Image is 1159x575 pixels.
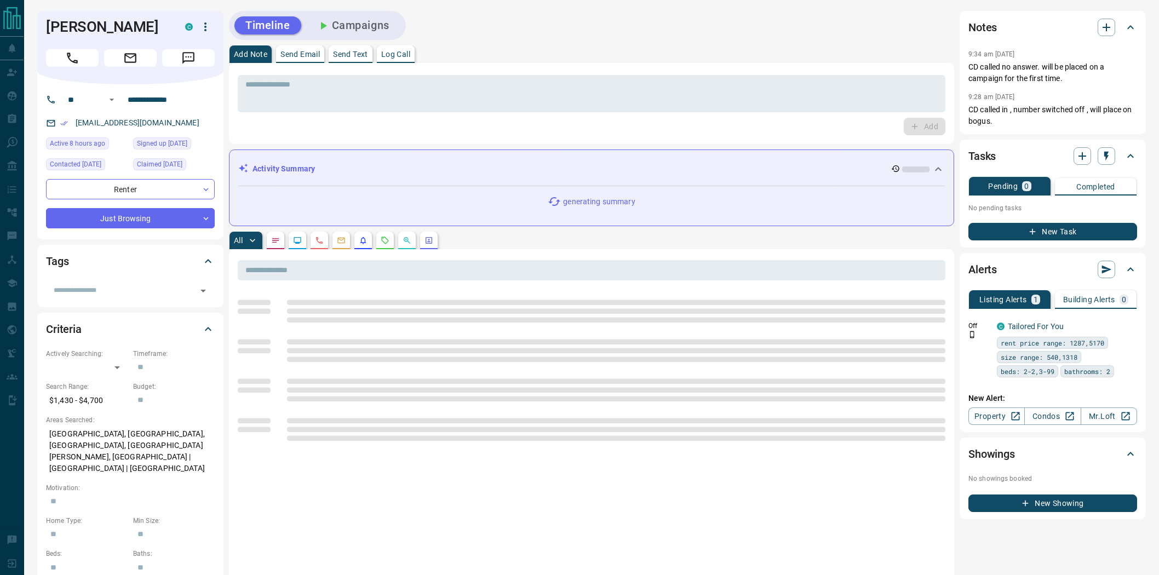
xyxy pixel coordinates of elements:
[137,159,182,170] span: Claimed [DATE]
[1008,322,1064,331] a: Tailored For You
[293,236,302,245] svg: Lead Browsing Activity
[968,474,1137,484] p: No showings booked
[46,415,215,425] p: Areas Searched:
[50,138,105,149] span: Active 8 hours ago
[563,196,635,208] p: generating summary
[46,320,82,338] h2: Criteria
[381,236,389,245] svg: Requests
[1001,366,1054,377] span: beds: 2-2,3-99
[968,393,1137,404] p: New Alert:
[46,349,128,359] p: Actively Searching:
[133,137,215,153] div: Sun Jul 02 2023
[315,236,324,245] svg: Calls
[333,50,368,58] p: Send Text
[46,179,215,199] div: Renter
[997,323,1005,330] div: condos.ca
[133,349,215,359] p: Timeframe:
[46,49,99,67] span: Call
[968,321,990,331] p: Off
[1064,366,1110,377] span: bathrooms: 2
[1024,182,1029,190] p: 0
[46,316,215,342] div: Criteria
[1001,337,1104,348] span: rent price range: 1287,5170
[280,50,320,58] p: Send Email
[1024,407,1081,425] a: Condos
[968,445,1015,463] h2: Showings
[46,208,215,228] div: Just Browsing
[46,425,215,478] p: [GEOGRAPHIC_DATA], [GEOGRAPHIC_DATA], [GEOGRAPHIC_DATA], [GEOGRAPHIC_DATA][PERSON_NAME], [GEOGRAP...
[979,296,1027,303] p: Listing Alerts
[968,200,1137,216] p: No pending tasks
[185,23,193,31] div: condos.ca
[234,237,243,244] p: All
[105,93,118,106] button: Open
[133,549,215,559] p: Baths:
[968,61,1137,84] p: CD called no answer. will be placed on a campaign for the first time.
[359,236,368,245] svg: Listing Alerts
[968,441,1137,467] div: Showings
[968,50,1015,58] p: 9:34 am [DATE]
[968,93,1015,101] p: 9:28 am [DATE]
[46,252,68,270] h2: Tags
[1034,296,1038,303] p: 1
[234,16,301,34] button: Timeline
[271,236,280,245] svg: Notes
[968,223,1137,240] button: New Task
[50,159,101,170] span: Contacted [DATE]
[424,236,433,245] svg: Agent Actions
[968,147,996,165] h2: Tasks
[104,49,157,67] span: Email
[162,49,215,67] span: Message
[988,182,1018,190] p: Pending
[403,236,411,245] svg: Opportunities
[46,483,215,493] p: Motivation:
[968,261,997,278] h2: Alerts
[46,549,128,559] p: Beds:
[133,382,215,392] p: Budget:
[1001,352,1077,363] span: size range: 540,1318
[968,143,1137,169] div: Tasks
[137,138,187,149] span: Signed up [DATE]
[968,256,1137,283] div: Alerts
[46,137,128,153] div: Thu Aug 14 2025
[968,407,1025,425] a: Property
[968,495,1137,512] button: New Showing
[968,331,976,338] svg: Push Notification Only
[968,104,1137,127] p: CD called in , number switched off , will place on bogus.
[46,248,215,274] div: Tags
[968,19,997,36] h2: Notes
[46,392,128,410] p: $1,430 - $4,700
[46,516,128,526] p: Home Type:
[968,14,1137,41] div: Notes
[1122,296,1126,303] p: 0
[253,163,315,175] p: Activity Summary
[381,50,410,58] p: Log Call
[306,16,400,34] button: Campaigns
[46,158,128,174] div: Thu Jan 30 2025
[133,516,215,526] p: Min Size:
[1063,296,1115,303] p: Building Alerts
[1076,183,1115,191] p: Completed
[234,50,267,58] p: Add Note
[238,159,945,179] div: Activity Summary
[60,119,68,127] svg: Email Verified
[46,382,128,392] p: Search Range:
[76,118,199,127] a: [EMAIL_ADDRESS][DOMAIN_NAME]
[46,18,169,36] h1: [PERSON_NAME]
[196,283,211,298] button: Open
[1081,407,1137,425] a: Mr.Loft
[133,158,215,174] div: Sun Jul 02 2023
[337,236,346,245] svg: Emails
